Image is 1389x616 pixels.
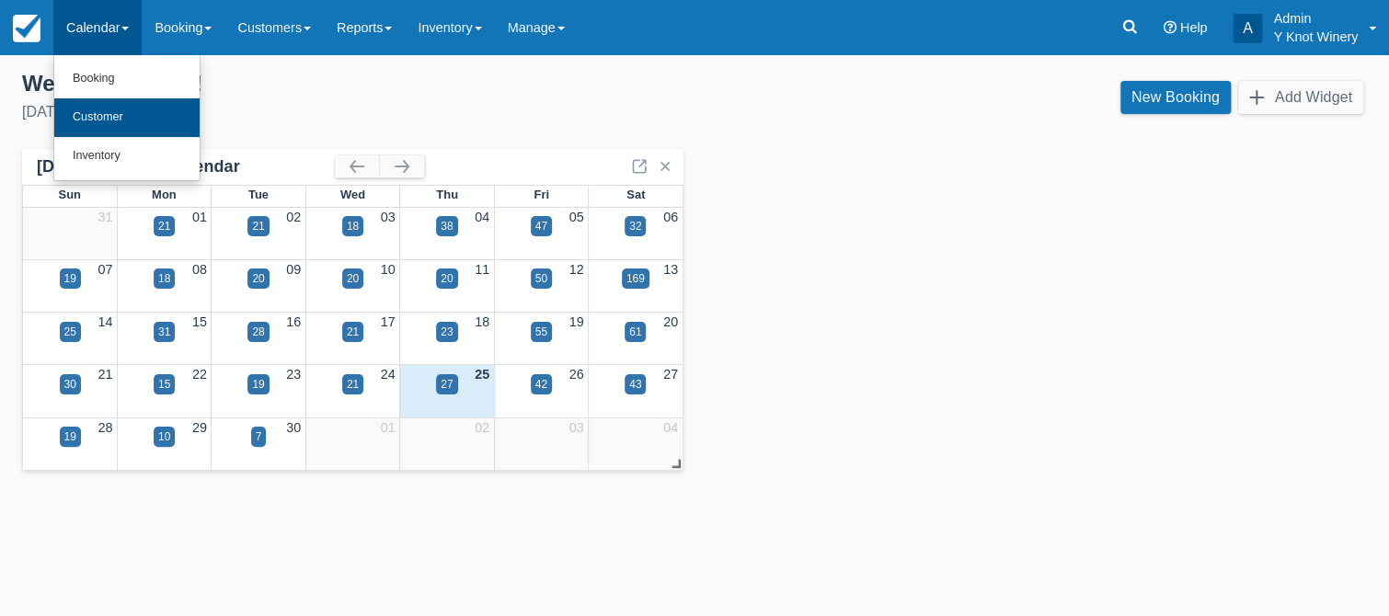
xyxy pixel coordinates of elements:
[158,218,170,234] div: 21
[22,101,680,123] div: [DATE]
[475,314,489,329] a: 18
[1120,81,1231,114] a: New Booking
[192,314,207,329] a: 15
[629,324,641,340] div: 61
[535,270,547,287] div: 50
[98,262,112,277] a: 07
[381,314,396,329] a: 17
[626,270,645,287] div: 169
[252,218,264,234] div: 21
[475,210,489,224] a: 04
[1273,28,1358,46] p: Y Knot Winery
[286,210,301,224] a: 02
[256,428,262,445] div: 7
[569,314,584,329] a: 19
[441,376,453,393] div: 27
[192,262,207,277] a: 08
[663,262,678,277] a: 13
[252,376,264,393] div: 19
[381,210,396,224] a: 03
[441,218,453,234] div: 38
[64,270,76,287] div: 19
[98,314,112,329] a: 14
[54,137,200,176] a: Inventory
[158,324,170,340] div: 31
[626,188,645,201] span: Sat
[347,324,359,340] div: 21
[54,60,200,98] a: Booking
[158,270,170,287] div: 18
[158,428,170,445] div: 10
[347,376,359,393] div: 21
[475,367,489,382] a: 25
[98,367,112,382] a: 21
[629,218,641,234] div: 32
[663,314,678,329] a: 20
[1180,20,1208,35] span: Help
[441,270,453,287] div: 20
[381,367,396,382] a: 24
[381,420,396,435] a: 01
[59,188,81,201] span: Sun
[53,55,201,181] ul: Calendar
[248,188,269,201] span: Tue
[64,428,76,445] div: 19
[286,420,301,435] a: 30
[1273,9,1358,28] p: Admin
[441,324,453,340] div: 23
[475,262,489,277] a: 11
[98,210,112,224] a: 31
[64,324,76,340] div: 25
[286,367,301,382] a: 23
[152,188,177,201] span: Mon
[569,262,584,277] a: 12
[286,314,301,329] a: 16
[535,324,547,340] div: 55
[286,262,301,277] a: 09
[1164,21,1177,34] i: Help
[347,218,359,234] div: 18
[98,420,112,435] a: 28
[37,156,335,177] div: [DATE] Booking Calendar
[252,270,264,287] div: 20
[629,376,641,393] div: 43
[535,218,547,234] div: 47
[475,420,489,435] a: 02
[340,188,365,201] span: Wed
[535,376,547,393] div: 42
[252,324,264,340] div: 28
[436,188,458,201] span: Thu
[22,70,680,97] div: Welcome , Admin !
[192,367,207,382] a: 22
[663,367,678,382] a: 27
[569,367,584,382] a: 26
[663,210,678,224] a: 06
[64,376,76,393] div: 30
[1233,14,1262,43] div: A
[569,210,584,224] a: 05
[192,210,207,224] a: 01
[13,15,40,42] img: checkfront-main-nav-mini-logo.png
[663,420,678,435] a: 04
[534,188,549,201] span: Fri
[1238,81,1363,114] button: Add Widget
[158,376,170,393] div: 15
[192,420,207,435] a: 29
[347,270,359,287] div: 20
[54,98,200,137] a: Customer
[569,420,584,435] a: 03
[381,262,396,277] a: 10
